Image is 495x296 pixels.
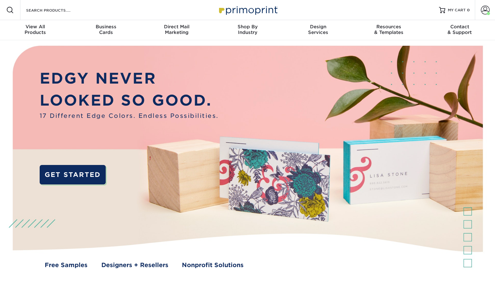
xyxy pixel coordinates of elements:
p: EDGY NEVER [40,67,219,90]
div: Cards [71,24,142,35]
a: GET STARTED [40,165,106,184]
a: Resources& Templates [354,20,425,40]
span: Business [71,24,142,30]
a: DesignServices [283,20,354,40]
span: Resources [354,24,425,30]
a: Designers + Resellers [101,261,168,270]
span: Contact [424,24,495,30]
span: 0 [467,8,470,12]
input: SEARCH PRODUCTS..... [25,6,87,14]
span: Design [283,24,354,30]
a: BusinessCards [71,20,142,40]
a: Free Samples [45,261,87,270]
span: MY CART [448,8,466,13]
span: Direct Mail [141,24,212,30]
a: Direct MailMarketing [141,20,212,40]
div: Services [283,24,354,35]
div: & Support [424,24,495,35]
span: 17 Different Edge Colors. Endless Possibilities. [40,112,219,120]
span: Shop By [212,24,283,30]
a: Shop ByIndustry [212,20,283,40]
img: Primoprint [216,3,279,17]
a: Nonprofit Solutions [182,261,244,270]
div: Industry [212,24,283,35]
div: Marketing [141,24,212,35]
div: & Templates [354,24,425,35]
p: LOOKED SO GOOD. [40,89,219,112]
a: Contact& Support [424,20,495,40]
